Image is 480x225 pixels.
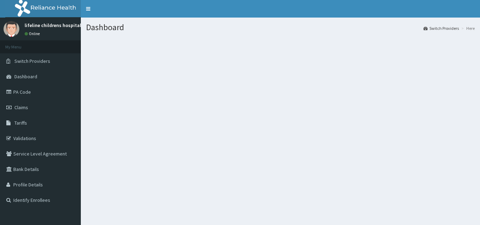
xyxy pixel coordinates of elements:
[25,31,41,36] a: Online
[14,120,27,126] span: Tariffs
[14,104,28,111] span: Claims
[86,23,475,32] h1: Dashboard
[4,21,19,37] img: User Image
[460,25,475,31] li: Here
[423,25,459,31] a: Switch Providers
[14,58,50,64] span: Switch Providers
[25,23,81,28] p: lifeline childrens hospital
[14,73,37,80] span: Dashboard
